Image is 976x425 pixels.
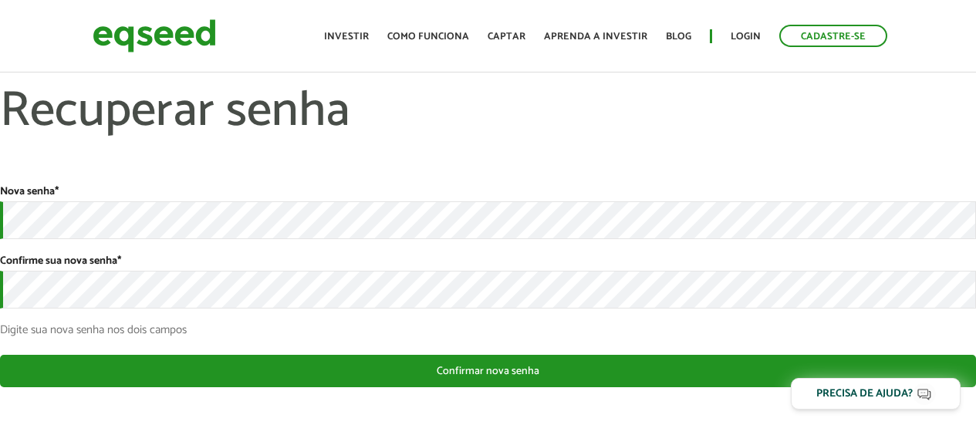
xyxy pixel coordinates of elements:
[731,32,761,42] a: Login
[93,15,216,56] img: EqSeed
[544,32,647,42] a: Aprenda a investir
[117,252,121,270] span: Este campo é obrigatório.
[55,183,59,201] span: Este campo é obrigatório.
[779,25,887,47] a: Cadastre-se
[324,32,369,42] a: Investir
[666,32,691,42] a: Blog
[387,32,469,42] a: Como funciona
[488,32,525,42] a: Captar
